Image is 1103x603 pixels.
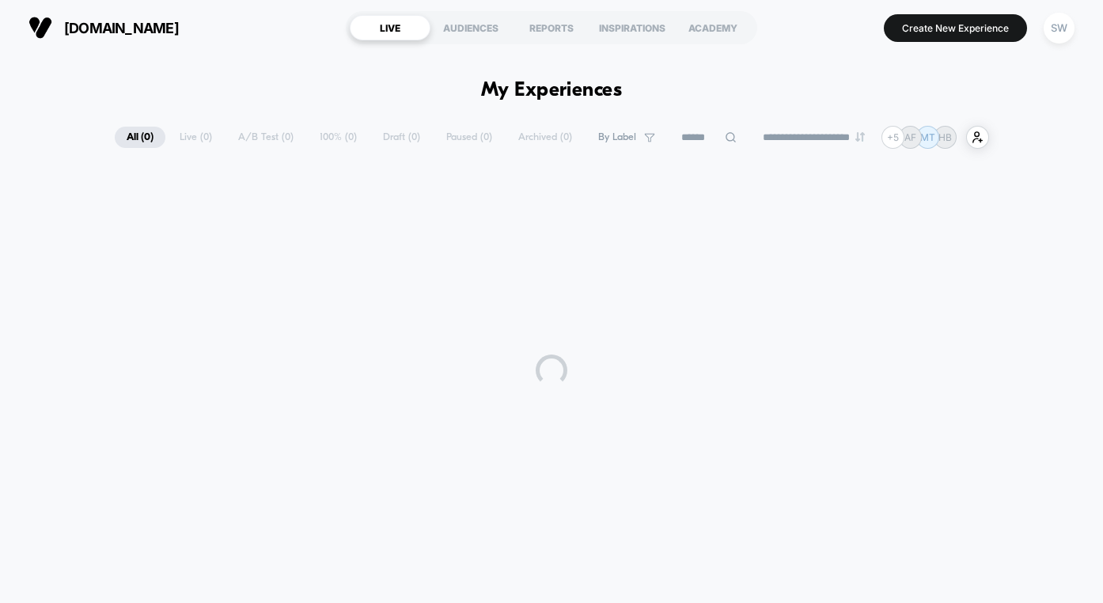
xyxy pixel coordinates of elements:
[938,131,952,143] p: HB
[430,15,511,40] div: AUDIENCES
[481,79,623,102] h1: My Experiences
[884,14,1027,42] button: Create New Experience
[511,15,592,40] div: REPORTS
[598,131,636,143] span: By Label
[115,127,165,148] span: All ( 0 )
[592,15,673,40] div: INSPIRATIONS
[28,16,52,40] img: Visually logo
[24,15,184,40] button: [DOMAIN_NAME]
[1039,12,1079,44] button: SW
[673,15,753,40] div: ACADEMY
[881,126,904,149] div: + 5
[64,20,179,36] span: [DOMAIN_NAME]
[855,132,865,142] img: end
[904,131,916,143] p: AF
[350,15,430,40] div: LIVE
[1044,13,1075,44] div: SW
[920,131,935,143] p: MT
